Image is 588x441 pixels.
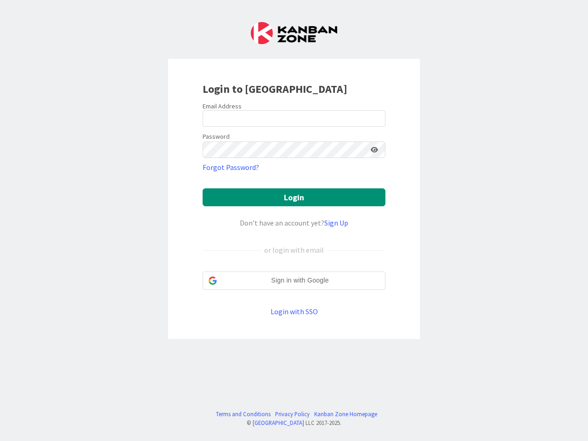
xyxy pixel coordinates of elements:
a: Terms and Conditions [216,410,271,418]
label: Email Address [203,102,242,110]
div: © LLC 2017- 2025 . [211,418,377,427]
a: Login with SSO [271,307,318,316]
span: Sign in with Google [220,276,379,285]
b: Login to [GEOGRAPHIC_DATA] [203,82,347,96]
button: Login [203,188,385,206]
a: Kanban Zone Homepage [314,410,377,418]
a: Privacy Policy [275,410,310,418]
div: or login with email [262,244,326,255]
div: Don’t have an account yet? [203,217,385,228]
label: Password [203,132,230,141]
a: Forgot Password? [203,162,259,173]
a: Sign Up [324,218,348,227]
a: [GEOGRAPHIC_DATA] [253,419,304,426]
img: Kanban Zone [251,22,337,44]
div: Sign in with Google [203,271,385,290]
